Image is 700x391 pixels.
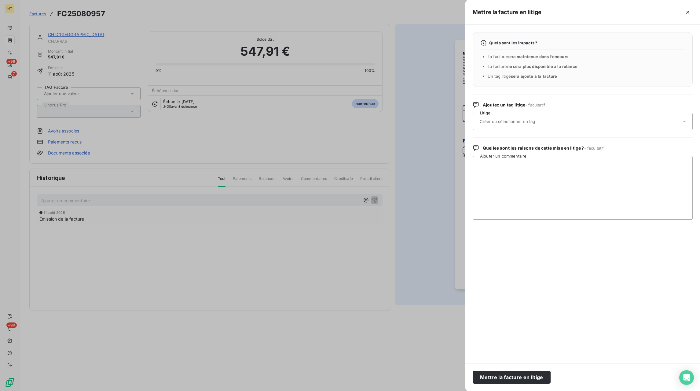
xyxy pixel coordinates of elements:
[488,64,577,69] span: La facture
[489,40,537,45] span: Quels sont les impacts ?
[507,64,577,69] span: ne sera plus disponible à la relance
[584,146,604,151] span: - facultatif
[483,102,545,108] span: Ajoutez un tag litige
[488,54,568,59] span: La facture
[479,119,568,124] input: Créer ou sélectionner un tag
[488,74,557,79] span: Un tag litige
[525,102,545,107] span: - facultatif
[473,8,541,17] h5: Mettre la facture en litige
[483,145,604,151] span: Quelles sont les raisons de cette mise en litige ?
[507,54,568,59] span: sera maintenue dans l’encours
[679,370,694,385] div: Open Intercom Messenger
[511,74,557,79] span: sera ajouté à la facture
[473,371,551,384] button: Mettre la facture en litige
